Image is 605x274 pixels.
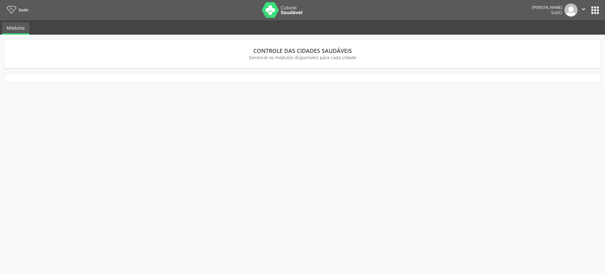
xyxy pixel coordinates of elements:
[19,7,28,13] span: Sudo
[590,5,601,16] button: apps
[551,10,562,15] span: Sudo
[564,3,578,17] img: img
[14,54,591,61] div: Gerencie os módulos disponíveis para cada cidade
[532,5,562,10] div: [PERSON_NAME]
[580,6,587,13] i: 
[578,3,590,17] button: 
[4,5,28,15] a: Sudo
[2,22,29,35] a: Módulos
[14,47,591,54] div: Controle das Cidades Saudáveis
